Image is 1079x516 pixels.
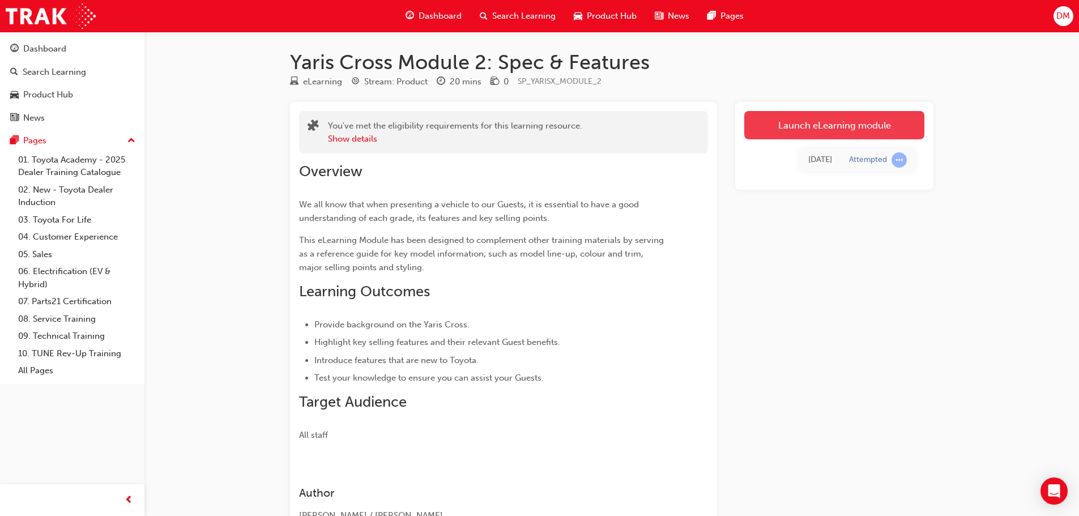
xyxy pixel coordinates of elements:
[10,90,19,100] span: car-icon
[14,211,140,229] a: 03. Toyota For Life
[5,39,140,59] a: Dashboard
[437,77,445,87] span: clock-icon
[655,9,663,23] span: news-icon
[299,430,328,440] span: All staff
[351,75,428,89] div: Stream
[565,5,646,28] a: car-iconProduct Hub
[10,44,19,54] span: guage-icon
[10,113,19,123] span: news-icon
[328,120,582,145] div: You've met the eligibility requirements for this learning resource.
[1054,6,1073,26] button: DM
[808,153,832,167] div: Fri Aug 22 2025 13:03:55 GMT+1000 (Australian Eastern Standard Time)
[351,77,360,87] span: target-icon
[14,181,140,211] a: 02. New - Toyota Dealer Induction
[396,5,471,28] a: guage-iconDashboard
[14,310,140,328] a: 08. Service Training
[5,130,140,151] button: Pages
[5,36,140,130] button: DashboardSearch LearningProduct HubNews
[574,9,582,23] span: car-icon
[5,108,140,129] a: News
[127,134,135,148] span: up-icon
[707,9,716,23] span: pages-icon
[23,66,86,79] div: Search Learning
[328,133,377,146] button: Show details
[299,199,641,223] span: We all know that when presenting a vehicle to our Guests, it is essential to have a good understa...
[314,373,544,383] span: Test your knowledge to ensure you can assist your Guests.
[480,9,488,23] span: search-icon
[6,3,96,29] img: Trak
[14,362,140,379] a: All Pages
[23,134,46,147] div: Pages
[10,67,18,78] span: search-icon
[299,487,667,500] h3: Author
[14,246,140,263] a: 05. Sales
[308,121,319,134] span: puzzle-icon
[14,263,140,293] a: 06. Electrification (EV & Hybrid)
[5,62,140,83] a: Search Learning
[14,151,140,181] a: 01. Toyota Academy - 2025 Dealer Training Catalogue
[471,5,565,28] a: search-iconSearch Learning
[720,10,744,23] span: Pages
[744,111,924,139] a: Launch eLearning module
[314,319,470,330] span: Provide background on the Yaris Cross.
[491,77,499,87] span: money-icon
[303,75,342,88] div: eLearning
[892,152,907,168] span: learningRecordVerb_ATTEMPT-icon
[23,42,66,56] div: Dashboard
[23,88,73,101] div: Product Hub
[492,10,556,23] span: Search Learning
[698,5,753,28] a: pages-iconPages
[125,493,133,508] span: prev-icon
[1056,10,1070,23] span: DM
[299,163,362,180] span: Overview
[450,75,481,88] div: 20 mins
[299,393,407,411] span: Target Audience
[491,75,509,89] div: Price
[518,76,602,86] span: Learning resource code
[419,10,462,23] span: Dashboard
[299,235,666,272] span: This eLearning Module has been designed to complement other training materials by serving as a re...
[299,283,430,300] span: Learning Outcomes
[668,10,689,23] span: News
[406,9,414,23] span: guage-icon
[14,228,140,246] a: 04. Customer Experience
[23,112,45,125] div: News
[10,136,19,146] span: pages-icon
[364,75,428,88] div: Stream: Product
[646,5,698,28] a: news-iconNews
[14,327,140,345] a: 09. Technical Training
[314,355,479,365] span: Introduce features that are new to Toyota.
[1040,477,1068,505] div: Open Intercom Messenger
[504,75,509,88] div: 0
[437,75,481,89] div: Duration
[14,293,140,310] a: 07. Parts21 Certification
[290,50,933,75] h1: Yaris Cross Module 2: Spec & Features
[314,337,560,347] span: Highlight key selling features and their relevant Guest benefits.
[14,345,140,363] a: 10. TUNE Rev-Up Training
[290,77,298,87] span: learningResourceType_ELEARNING-icon
[290,75,342,89] div: Type
[849,155,887,165] div: Attempted
[5,84,140,105] a: Product Hub
[587,10,637,23] span: Product Hub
